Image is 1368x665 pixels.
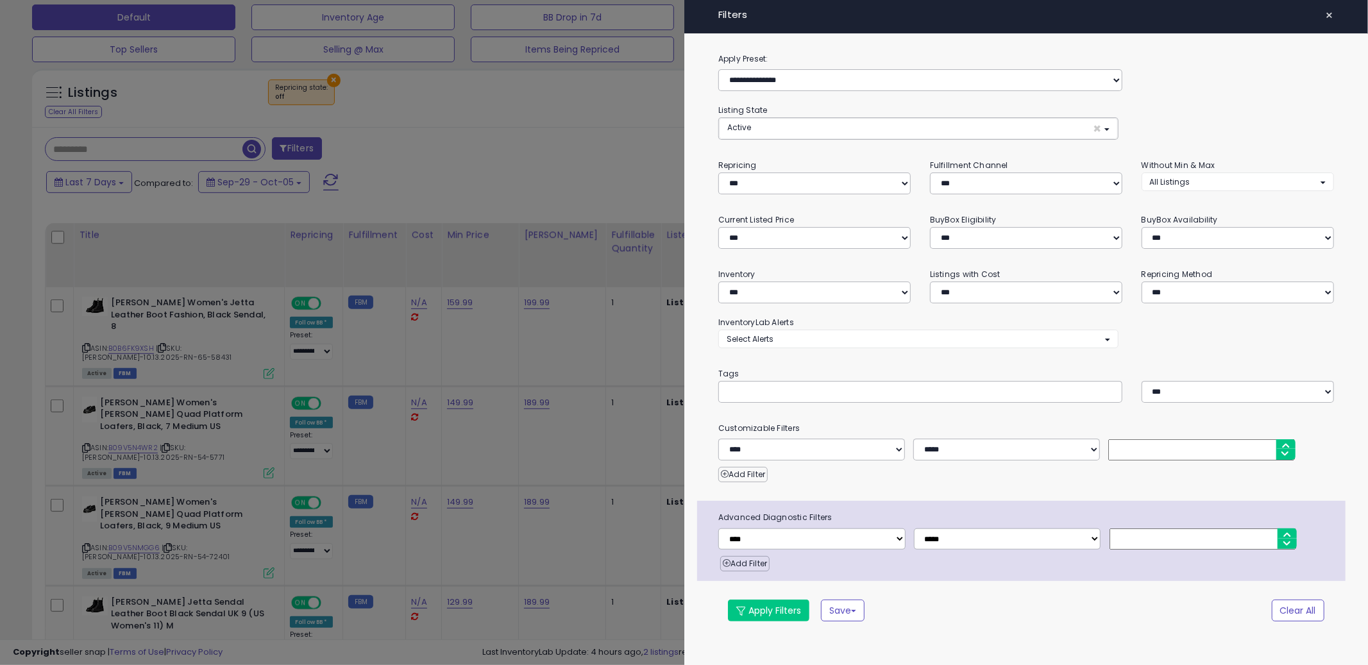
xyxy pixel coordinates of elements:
[1094,122,1102,135] span: ×
[1142,269,1213,280] small: Repricing Method
[727,333,773,344] span: Select Alerts
[718,269,756,280] small: Inventory
[718,160,757,171] small: Repricing
[1321,6,1339,24] button: ×
[720,556,770,571] button: Add Filter
[709,52,1344,66] label: Apply Preset:
[718,467,768,482] button: Add Filter
[728,600,809,621] button: Apply Filters
[1326,6,1334,24] span: ×
[709,510,1346,525] span: Advanced Diagnostic Filters
[1142,160,1215,171] small: Without Min & Max
[718,317,794,328] small: InventoryLab Alerts
[821,600,865,621] button: Save
[709,367,1344,381] small: Tags
[930,160,1008,171] small: Fulfillment Channel
[719,118,1118,139] button: Active ×
[727,122,751,133] span: Active
[930,269,1001,280] small: Listings with Cost
[1142,173,1334,191] button: All Listings
[1272,600,1324,621] button: Clear All
[718,10,1334,21] h4: Filters
[1150,176,1190,187] span: All Listings
[718,214,794,225] small: Current Listed Price
[1142,214,1218,225] small: BuyBox Availability
[930,214,997,225] small: BuyBox Eligibility
[718,105,768,115] small: Listing State
[718,330,1119,348] button: Select Alerts
[709,421,1344,435] small: Customizable Filters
